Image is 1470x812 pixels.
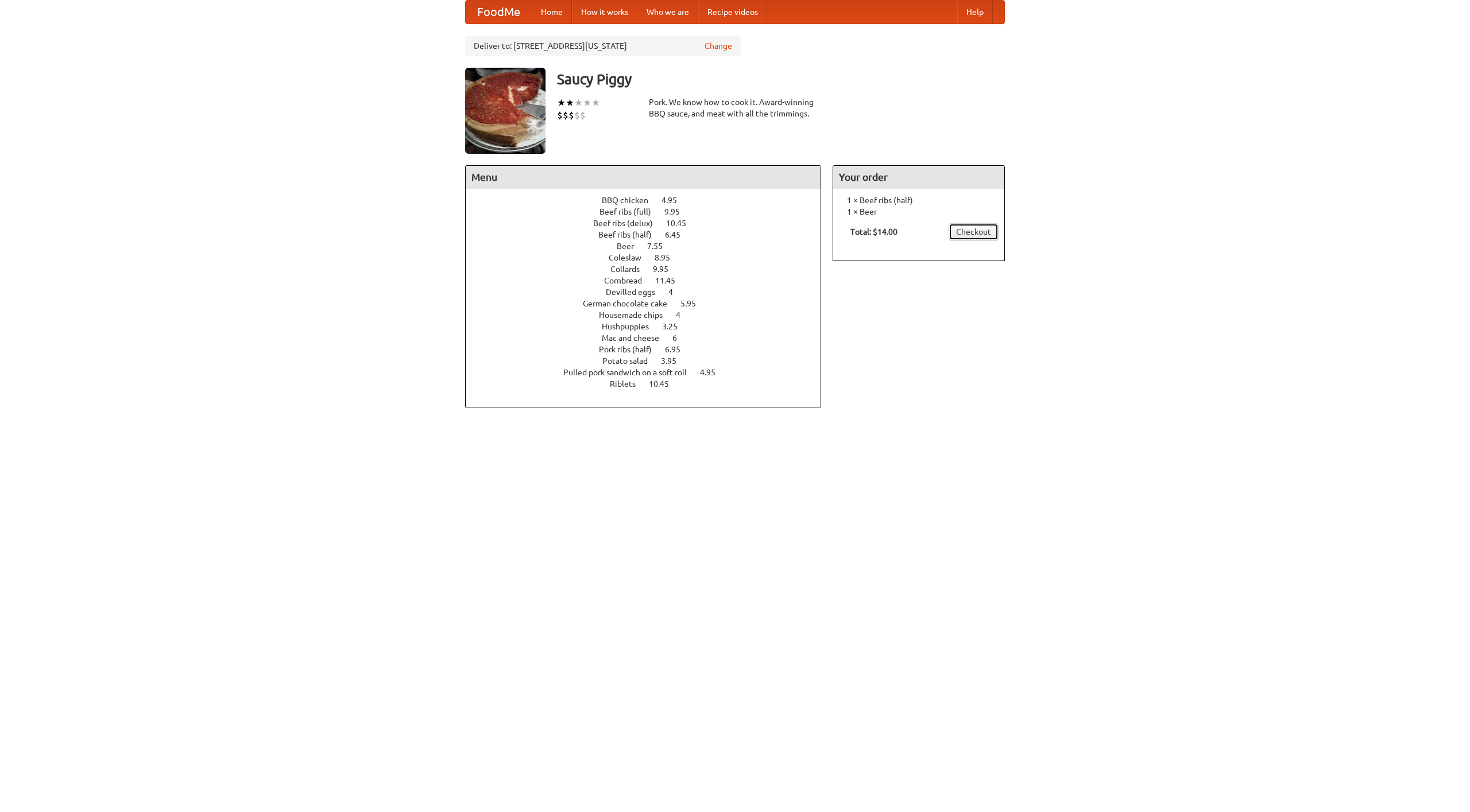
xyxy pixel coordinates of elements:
span: 4.95 [661,196,688,205]
span: Pork ribs (half) [599,345,663,354]
a: Potato salad 3.95 [602,356,698,366]
a: Collards 9.95 [610,265,690,274]
span: 11.45 [655,276,687,285]
span: 8.95 [655,253,682,262]
span: Collards [610,265,651,274]
h4: Menu [466,166,821,189]
a: Housemade chips 4 [599,310,702,320]
img: angular.jpg [465,68,546,154]
span: 6.45 [665,230,692,239]
li: ★ [566,96,574,109]
a: Beer 7.55 [617,242,684,251]
li: $ [557,109,563,122]
span: Pulled pork sandwich on a soft roll [563,368,698,377]
div: Deliver to: [STREET_ADDRESS][US_STATE] [465,36,741,56]
span: 4 [668,287,684,297]
span: 7.55 [647,242,674,251]
span: Cornbread [604,276,653,285]
li: $ [574,109,580,122]
a: Who we are [637,1,698,24]
a: Recipe videos [698,1,767,24]
a: Hushpuppies 3.25 [602,322,699,331]
a: Beef ribs (delux) 10.45 [593,219,707,228]
span: 9.95 [653,265,680,274]
span: 6.95 [665,345,692,354]
span: German chocolate cake [583,299,679,308]
a: BBQ chicken 4.95 [602,196,698,205]
span: 10.45 [649,379,680,388]
span: 4 [676,310,692,320]
li: $ [563,109,568,122]
li: ★ [591,96,600,109]
a: Riblets 10.45 [610,379,690,388]
b: Total: $14.00 [850,227,898,236]
a: Home [532,1,572,24]
a: Pulled pork sandwich on a soft roll 4.95 [563,368,737,377]
span: Potato salad [602,356,659,366]
span: Beer [617,242,645,251]
a: Coleslaw 8.95 [609,253,691,262]
a: Beef ribs (half) 6.45 [598,230,702,239]
li: $ [580,109,586,122]
a: How it works [572,1,637,24]
div: Pork. We know how to cook it. Award-winning BBQ sauce, and meat with all the trimmings. [649,96,821,119]
li: 1 × Beef ribs (half) [839,195,999,206]
a: Cornbread 11.45 [604,276,697,285]
a: Help [957,1,993,24]
h4: Your order [833,166,1004,189]
h3: Saucy Piggy [557,68,1005,91]
a: Devilled eggs 4 [606,287,694,297]
a: Mac and cheese 6 [602,333,698,343]
span: 3.95 [661,356,688,366]
span: Mac and cheese [602,333,671,343]
span: 9.95 [664,207,691,216]
li: ★ [557,96,566,109]
li: ★ [574,96,583,109]
span: Devilled eggs [606,287,667,297]
a: German chocolate cake 5.95 [583,299,717,308]
span: 3.25 [662,322,689,331]
span: Housemade chips [599,310,674,320]
li: $ [568,109,574,122]
span: Beef ribs (full) [599,207,663,216]
span: Coleslaw [609,253,653,262]
a: Pork ribs (half) 6.95 [599,345,702,354]
a: Checkout [949,223,999,240]
span: Hushpuppies [602,322,660,331]
a: FoodMe [466,1,532,24]
span: 10.45 [666,219,698,228]
span: Beef ribs (half) [598,230,663,239]
a: Change [705,40,732,52]
span: Riblets [610,379,647,388]
li: 1 × Beer [839,206,999,217]
span: 4.95 [700,368,727,377]
a: Beef ribs (full) 9.95 [599,207,701,216]
li: ★ [583,96,591,109]
span: Beef ribs (delux) [593,219,664,228]
span: 5.95 [680,299,707,308]
span: BBQ chicken [602,196,660,205]
span: 6 [672,333,688,343]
